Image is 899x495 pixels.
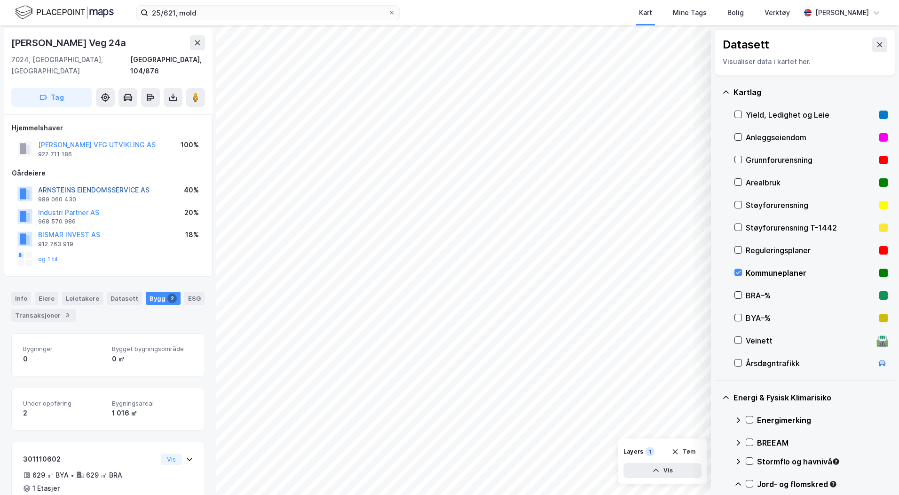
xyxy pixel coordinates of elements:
[757,415,888,426] div: Energimerking
[107,292,142,305] div: Datasett
[673,7,707,18] div: Mine Tags
[746,290,875,301] div: BRA–%
[38,240,73,248] div: 912 763 919
[723,37,769,52] div: Datasett
[757,479,888,490] div: Jord- og flomskred
[746,132,875,143] div: Anleggseiendom
[876,335,889,347] div: 🛣️
[185,229,199,240] div: 18%
[38,196,76,203] div: 989 060 430
[15,4,114,21] img: logo.f888ab2527a4732fd821a326f86c7f29.svg
[112,345,193,353] span: Bygget bygningsområde
[11,54,130,77] div: 7024, [GEOGRAPHIC_DATA], [GEOGRAPHIC_DATA]
[63,311,72,320] div: 3
[23,407,104,419] div: 2
[184,207,199,218] div: 20%
[733,87,888,98] div: Kartlag
[665,444,702,459] button: Tøm
[852,450,899,495] div: Kontrollprogram for chat
[62,292,103,305] div: Leietakere
[112,353,193,365] div: 0 ㎡
[32,483,60,494] div: 1 Etasjer
[746,245,875,256] div: Reguleringsplaner
[12,168,205,179] div: Gårdeiere
[148,6,388,20] input: Søk på adresse, matrikkel, gårdeiere, leietakere eller personer
[757,437,888,448] div: BREEAM
[11,35,128,50] div: [PERSON_NAME] Veg 24a
[746,154,875,166] div: Grunnforurensning
[623,463,702,478] button: Vis
[23,454,157,465] div: 301110602
[112,407,193,419] div: 1 016 ㎡
[746,109,875,120] div: Yield, Ledighet og Leie
[86,470,122,481] div: 629 ㎡ BRA
[746,312,875,324] div: BYA–%
[746,267,875,279] div: Kommuneplaner
[746,200,875,211] div: Støyforurensning
[727,7,744,18] div: Bolig
[130,54,205,77] div: [GEOGRAPHIC_DATA], 104/876
[723,56,887,67] div: Visualiser data i kartet her.
[23,353,104,365] div: 0
[852,450,899,495] iframe: Chat Widget
[829,480,837,488] div: Tooltip anchor
[746,222,875,233] div: Støyforurensning T-1442
[733,392,888,403] div: Energi & Fysisk Klimarisiko
[23,399,104,407] span: Under oppføring
[746,335,873,346] div: Veinett
[32,470,69,481] div: 629 ㎡ BYA
[639,7,652,18] div: Kart
[167,294,177,303] div: 2
[112,399,193,407] span: Bygningsareal
[161,454,182,465] button: Vis
[765,7,790,18] div: Verktøy
[38,218,76,225] div: 968 570 986
[623,448,643,455] div: Layers
[11,88,92,107] button: Tag
[35,292,58,305] div: Eiere
[645,447,655,456] div: 1
[184,292,205,305] div: ESG
[815,7,869,18] div: [PERSON_NAME]
[746,177,875,188] div: Arealbruk
[746,358,873,369] div: Årsdøgntrafikk
[38,151,72,158] div: 922 711 186
[23,345,104,353] span: Bygninger
[146,292,181,305] div: Bygg
[184,184,199,196] div: 40%
[757,456,888,467] div: Stormflo og havnivå
[11,292,31,305] div: Info
[181,139,199,151] div: 100%
[11,309,76,322] div: Transaksjoner
[71,471,74,479] div: •
[832,457,840,466] div: Tooltip anchor
[12,122,205,134] div: Hjemmelshaver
